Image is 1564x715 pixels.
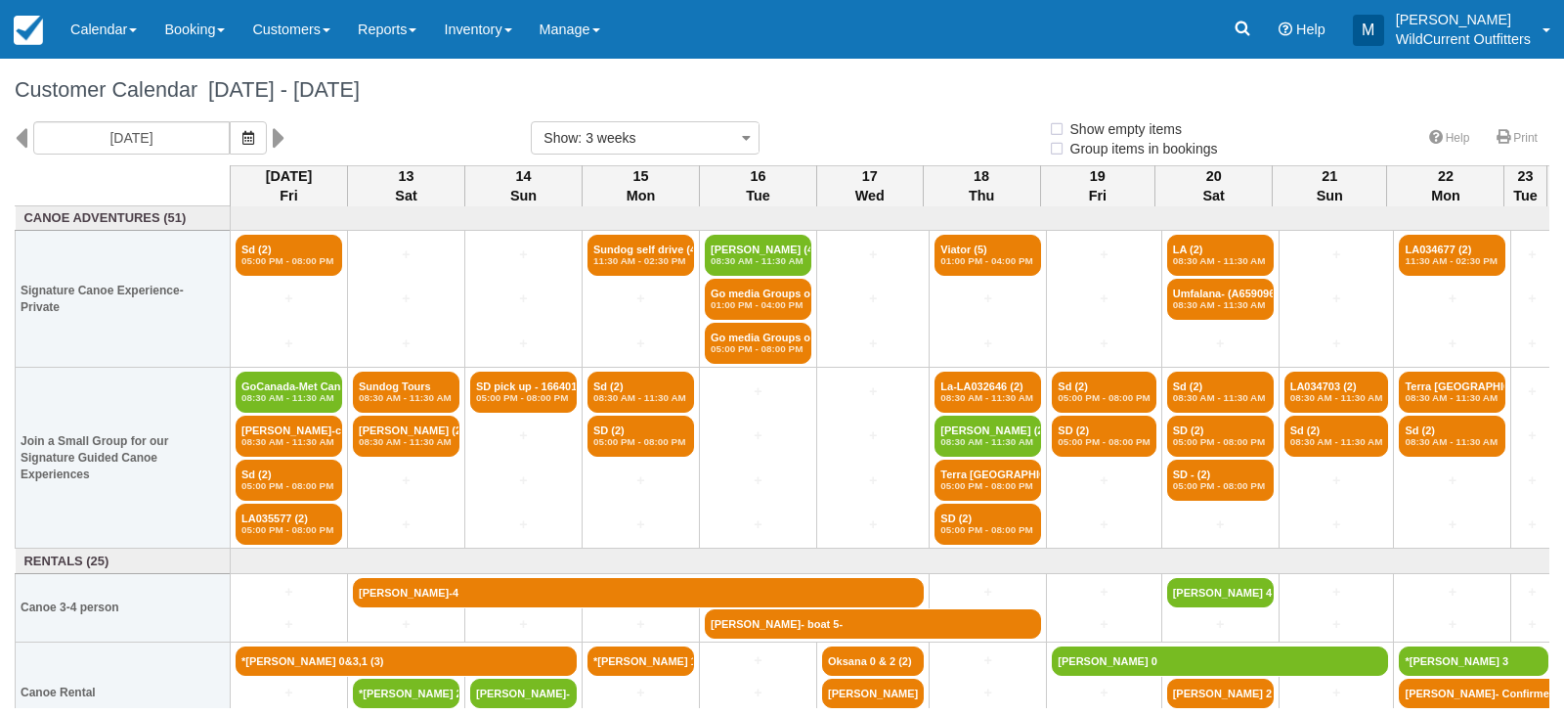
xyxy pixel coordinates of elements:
[470,470,577,491] a: +
[822,514,924,535] a: +
[934,460,1041,501] a: Terra [GEOGRAPHIC_DATA]- Naïma (2)05:00 PM - 08:00 PM
[1167,614,1274,635] a: +
[587,683,694,703] a: +
[1516,425,1547,446] a: +
[236,647,577,676] a: *[PERSON_NAME] 0&3,1 (3)
[1284,514,1389,535] a: +
[470,289,577,309] a: +
[940,436,1035,448] em: 08:30 AM - 11:30 AM
[1167,578,1274,607] a: [PERSON_NAME] 4
[1399,614,1505,635] a: +
[705,323,811,364] a: Go media Groups of 1 (4)05:00 PM - 08:00 PM
[705,609,1041,639] a: [PERSON_NAME]- boat 5-
[1399,289,1505,309] a: +
[705,650,811,671] a: +
[934,416,1041,457] a: [PERSON_NAME] (2)08:30 AM - 11:30 AM
[934,289,1041,309] a: +
[1173,299,1268,311] em: 08:30 AM - 11:30 AM
[587,334,694,354] a: +
[593,392,688,404] em: 08:30 AM - 11:30 AM
[1173,480,1268,492] em: 05:00 PM - 08:00 PM
[1399,235,1505,276] a: LA034677 (2)11:30 AM - 02:30 PM
[587,470,694,491] a: +
[1048,114,1195,144] label: Show empty items
[940,255,1035,267] em: 01:00 PM - 04:00 PM
[817,165,924,206] th: 17 Wed
[353,245,459,265] a: +
[934,650,1041,671] a: +
[16,574,231,643] th: Canoe 3-4 person
[1516,582,1547,603] a: +
[1052,614,1155,635] a: +
[1052,372,1155,413] a: Sd (2)05:00 PM - 08:00 PM
[1417,124,1482,153] a: Help
[711,343,805,355] em: 05:00 PM - 08:00 PM
[241,255,336,267] em: 05:00 PM - 08:00 PM
[531,121,760,155] button: Show: 3 weeks
[1516,289,1547,309] a: +
[465,165,583,206] th: 14 Sun
[236,582,342,603] a: +
[1485,124,1549,153] a: Print
[353,614,459,635] a: +
[711,255,805,267] em: 08:30 AM - 11:30 AM
[236,683,342,703] a: +
[1353,15,1384,46] div: M
[470,245,577,265] a: +
[470,372,577,413] a: SD pick up - 166401 (2)05:00 PM - 08:00 PM
[822,381,924,402] a: +
[1052,416,1155,457] a: SD (2)05:00 PM - 08:00 PM
[470,334,577,354] a: +
[1399,470,1505,491] a: +
[934,372,1041,413] a: La-LA032646 (2)08:30 AM - 11:30 AM
[1167,235,1274,276] a: LA (2)08:30 AM - 11:30 AM
[1167,460,1274,501] a: SD - (2)05:00 PM - 08:00 PM
[1052,470,1155,491] a: +
[593,255,688,267] em: 11:30 AM - 02:30 PM
[353,679,459,708] a: *[PERSON_NAME] 2
[241,524,336,536] em: 05:00 PM - 08:00 PM
[1167,372,1274,413] a: Sd (2)08:30 AM - 11:30 AM
[359,392,454,404] em: 08:30 AM - 11:30 AM
[15,78,1549,102] h1: Customer Calendar
[822,289,924,309] a: +
[353,578,924,607] a: [PERSON_NAME]-4
[1399,334,1505,354] a: +
[822,470,924,491] a: +
[1167,514,1274,535] a: +
[1173,255,1268,267] em: 08:30 AM - 11:30 AM
[1284,582,1389,603] a: +
[353,289,459,309] a: +
[1173,436,1268,448] em: 05:00 PM - 08:00 PM
[21,553,226,571] a: Rentals (25)
[1173,392,1268,404] em: 08:30 AM - 11:30 AM
[822,245,924,265] a: +
[241,480,336,492] em: 05:00 PM - 08:00 PM
[1058,392,1150,404] em: 05:00 PM - 08:00 PM
[934,235,1041,276] a: Viator (5)01:00 PM - 04:00 PM
[21,209,226,228] a: Canoe Adventures (51)
[353,334,459,354] a: +
[934,334,1041,354] a: +
[1284,372,1389,413] a: LA034703 (2)08:30 AM - 11:30 AM
[583,165,700,206] th: 15 Mon
[1052,289,1155,309] a: +
[587,289,694,309] a: +
[1504,165,1546,206] th: 23 Tue
[197,77,360,102] span: [DATE] - [DATE]
[822,425,924,446] a: +
[1516,381,1547,402] a: +
[1516,334,1547,354] a: +
[587,614,694,635] a: +
[940,480,1035,492] em: 05:00 PM - 08:00 PM
[1048,141,1234,155] span: Group items in bookings
[1040,165,1155,206] th: 19 Fri
[822,647,924,676] a: Oksana 0 & 2 (2)
[236,504,342,545] a: LA035577 (2)05:00 PM - 08:00 PM
[1052,245,1155,265] a: +
[1167,679,1274,708] a: [PERSON_NAME] 2
[241,392,336,404] em: 08:30 AM - 11:30 AM
[1405,392,1499,404] em: 08:30 AM - 11:30 AM
[241,436,336,448] em: 08:30 AM - 11:30 AM
[705,279,811,320] a: Go media Groups of 1 (6)01:00 PM - 04:00 PM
